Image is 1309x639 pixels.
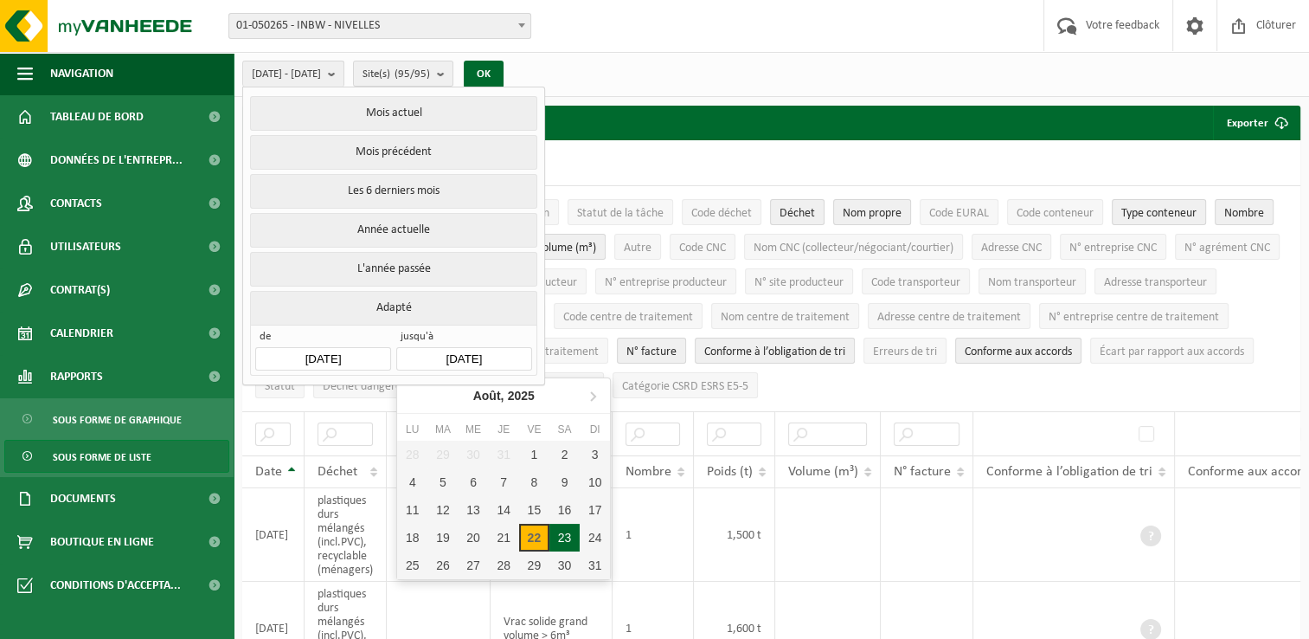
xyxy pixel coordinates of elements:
div: 12 [427,496,458,524]
span: Sous forme de liste [53,441,151,474]
button: Année actuelle [250,213,536,248]
button: Code déchetCode déchet: Activate to sort [682,199,761,225]
button: Erreurs de triErreurs de tri: Activate to sort [863,338,946,364]
button: Déchet dangereux : Activate to sort [313,372,422,398]
button: L'année passée [250,252,536,287]
button: Conforme à l’obligation de tri : Activate to sort [695,338,855,364]
div: 15 [519,496,549,524]
span: Statut [265,380,295,393]
span: Contrat(s) [50,268,110,312]
button: Volume (m³)Volume (m³): Activate to sort [527,234,606,260]
span: N° entreprise producteur [605,276,727,289]
span: Code transporteur [871,276,960,289]
span: Volume (m³) [536,242,596,255]
div: 13 [458,496,488,524]
span: N° entreprise centre de traitement [1049,311,1219,324]
div: 10 [580,468,610,496]
span: Catégorie CSRD ESRS E5-5 [622,380,748,393]
a: Sous forme de liste [4,440,229,473]
button: Conforme aux accords : Activate to sort [955,338,1081,364]
span: Tableau de bord [50,95,144,139]
span: Autre [624,242,651,255]
span: Contacts [50,182,102,225]
span: N° facture [894,465,951,479]
div: 26 [427,552,458,579]
div: 14 [489,496,519,524]
div: 1 [519,441,549,468]
button: Exporter [1213,106,1299,140]
span: Sous forme de graphique [53,403,182,436]
span: Code conteneur [1017,207,1094,220]
button: [DATE] - [DATE] [242,61,344,87]
div: 20 [458,524,488,552]
button: AutreAutre: Activate to sort [614,234,661,260]
span: Code centre de traitement [563,311,693,324]
button: Adresse centre de traitementAdresse centre de traitement: Activate to sort [868,303,1030,329]
button: N° site producteurN° site producteur : Activate to sort [745,268,853,294]
span: Déchet dangereux [323,380,413,393]
span: N° facture [626,345,677,358]
button: Adresse transporteurAdresse transporteur: Activate to sort [1094,268,1216,294]
span: de [255,330,390,347]
span: Type conteneur [1121,207,1197,220]
span: N° agrément CNC [1184,242,1270,255]
span: Nom CNC (collecteur/négociant/courtier) [754,242,953,255]
span: Conforme aux accords [965,345,1072,358]
button: Code CNCCode CNC: Activate to sort [670,234,735,260]
div: Ve [519,421,549,438]
button: StatutStatut: Activate to sort [255,372,305,398]
button: Nom propreNom propre: Activate to sort [833,199,911,225]
button: Site(s)(95/95) [353,61,453,87]
span: N° site producteur [754,276,844,289]
div: 11 [397,496,427,524]
span: Erreurs de tri [873,345,937,358]
a: Sous forme de graphique [4,403,229,436]
div: 24 [580,524,610,552]
div: 28 [489,552,519,579]
span: Statut de la tâche [577,207,664,220]
div: 25 [397,552,427,579]
button: Code EURALCode EURAL: Activate to sort [920,199,998,225]
span: Utilisateurs [50,225,121,268]
button: Code centre de traitementCode centre de traitement: Activate to sort [554,303,703,329]
div: 5 [427,468,458,496]
div: Ma [427,421,458,438]
span: Déchet [780,207,815,220]
td: 1 [613,488,694,582]
span: Rapports [50,355,103,398]
span: Site(s) [363,61,430,87]
button: NombreNombre: Activate to sort [1215,199,1274,225]
button: Type conteneurType conteneur: Activate to sort [1112,199,1206,225]
div: 6 [458,468,488,496]
button: N° factureN° facture: Activate to sort [617,338,686,364]
span: Code EURAL [929,207,989,220]
div: 16 [549,496,580,524]
span: Documents [50,477,116,520]
div: 3 [580,441,610,468]
button: Nom centre de traitementNom centre de traitement: Activate to sort [711,303,859,329]
div: 8 [519,468,549,496]
span: Date [255,465,282,479]
button: Les 6 derniers mois [250,174,536,209]
div: 31 [580,552,610,579]
span: Déchet [318,465,357,479]
div: Di [580,421,610,438]
span: Nom centre de traitement [721,311,850,324]
span: Écart par rapport aux accords [1100,345,1244,358]
button: N° agrément CNCN° agrément CNC: Activate to sort [1175,234,1280,260]
span: Code CNC [679,242,726,255]
button: Statut de la tâcheStatut de la tâche: Activate to sort [568,199,673,225]
div: Août, [466,382,542,410]
span: Calendrier [50,312,113,355]
span: [DATE] - [DATE] [252,61,321,87]
button: DéchetDéchet: Activate to sort [770,199,825,225]
div: 22 [519,524,549,552]
div: Je [489,421,519,438]
span: 01-050265 - INBW - NIVELLES [228,13,531,39]
span: Volume (m³) [788,465,858,479]
button: N° entreprise producteurN° entreprise producteur: Activate to sort [595,268,736,294]
div: 27 [458,552,488,579]
span: jusqu'à [396,330,531,347]
div: 21 [489,524,519,552]
span: Adresse centre de traitement [877,311,1021,324]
